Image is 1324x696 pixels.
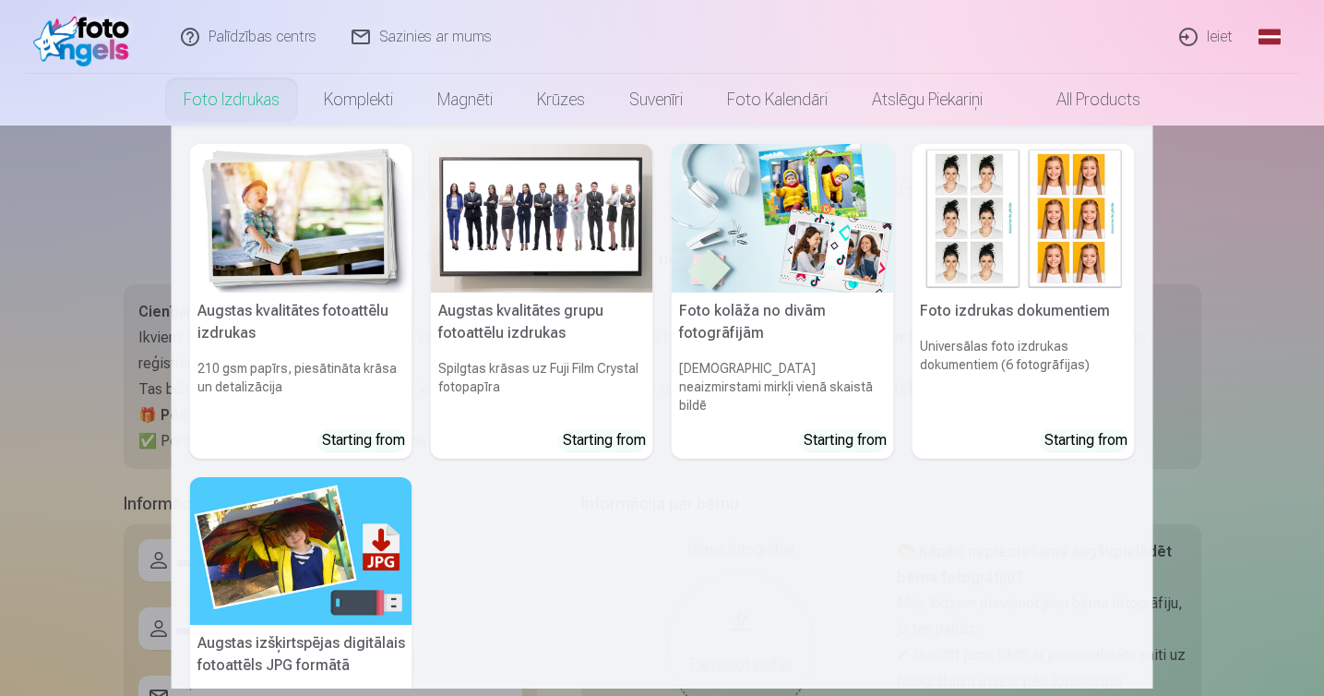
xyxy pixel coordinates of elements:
a: Komplekti [302,74,415,126]
a: Krūzes [515,74,607,126]
a: Suvenīri [607,74,705,126]
div: Starting from [322,429,405,451]
a: Magnēti [415,74,515,126]
a: Foto izdrukas [161,74,302,126]
h6: [DEMOGRAPHIC_DATA] neaizmirstami mirkļi vienā skaistā bildē [672,352,894,422]
a: Atslēgu piekariņi [850,74,1005,126]
div: Starting from [804,429,887,451]
h6: 210 gsm papīrs, piesātināta krāsa un detalizācija [190,352,412,422]
img: Foto kolāža no divām fotogrāfijām [672,144,894,293]
a: All products [1005,74,1163,126]
img: Augstas izšķirtspējas digitālais fotoattēls JPG formātā [190,477,412,626]
a: Augstas kvalitātes fotoattēlu izdrukasAugstas kvalitātes fotoattēlu izdrukas210 gsm papīrs, piesā... [190,144,412,459]
img: /fa1 [33,7,139,66]
img: Augstas kvalitātes fotoattēlu izdrukas [190,144,412,293]
a: Augstas kvalitātes grupu fotoattēlu izdrukasAugstas kvalitātes grupu fotoattēlu izdrukasSpilgtas ... [431,144,653,459]
h5: Augstas izšķirtspējas digitālais fotoattēls JPG formātā [190,625,412,684]
h5: Augstas kvalitātes grupu fotoattēlu izdrukas [431,293,653,352]
h5: Foto kolāža no divām fotogrāfijām [672,293,894,352]
a: Foto kolāža no divām fotogrāfijāmFoto kolāža no divām fotogrāfijām[DEMOGRAPHIC_DATA] neaizmirstam... [672,144,894,459]
div: Starting from [1044,429,1127,451]
div: Starting from [563,429,646,451]
a: Foto izdrukas dokumentiemFoto izdrukas dokumentiemUniversālas foto izdrukas dokumentiem (6 fotogr... [912,144,1135,459]
h5: Foto izdrukas dokumentiem [912,293,1135,330]
h5: Augstas kvalitātes fotoattēlu izdrukas [190,293,412,352]
img: Foto izdrukas dokumentiem [912,144,1135,293]
h6: Spilgtas krāsas uz Fuji Film Crystal fotopapīra [431,352,653,422]
img: Augstas kvalitātes grupu fotoattēlu izdrukas [431,144,653,293]
a: Foto kalendāri [705,74,850,126]
h6: Universālas foto izdrukas dokumentiem (6 fotogrāfijas) [912,330,1135,422]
